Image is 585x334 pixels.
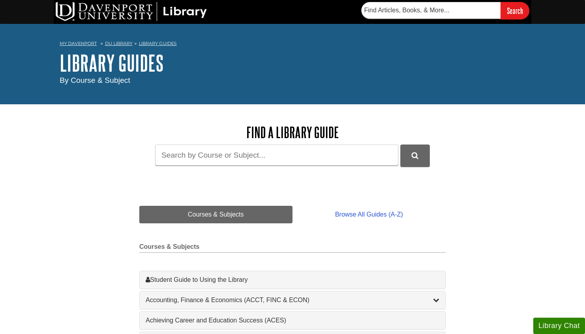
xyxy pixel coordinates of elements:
[155,145,398,166] input: Search by Course or Subject...
[139,124,446,141] h2: Find a Library Guide
[400,145,430,166] button: DU Library Guides Search
[501,2,529,19] input: Search
[146,275,439,285] a: Student Guide to Using the Library
[60,75,525,86] div: By Course & Subject
[139,243,446,253] h2: Courses & Subjects
[292,206,446,223] a: Browse All Guides (A-Z)
[533,318,585,334] button: Library Chat
[60,40,97,47] a: My Davenport
[139,41,177,46] a: Library Guides
[361,2,501,19] input: Find Articles, Books, & More...
[411,152,418,159] i: Search Library Guides
[361,2,529,19] form: Searches DU Library's articles, books, and more
[105,41,133,46] a: DU Library
[146,295,439,305] a: Accounting, Finance & Economics (ACCT, FINC & ECON)
[56,2,207,21] img: DU Library
[146,316,439,325] a: Achieving Career and Education Success (ACES)
[60,38,525,51] nav: breadcrumb
[139,206,292,223] a: Courses & Subjects
[60,51,525,75] h1: Library Guides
